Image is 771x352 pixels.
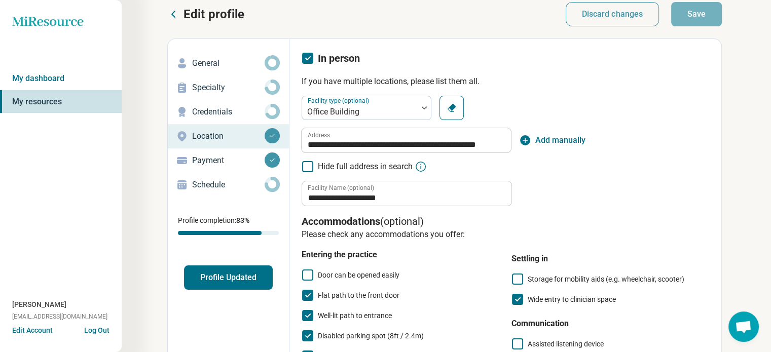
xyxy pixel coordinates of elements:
[519,134,585,146] button: Add manually
[192,179,265,191] p: Schedule
[318,161,413,173] span: Hide full address in search
[168,75,289,100] a: Specialty
[511,253,709,265] h4: Settling in
[167,6,244,22] button: Edit profile
[302,75,709,88] p: If you have multiple locations, please list them all.
[192,106,265,118] p: Credentials
[192,57,265,69] p: General
[192,130,265,142] p: Location
[318,311,392,320] span: Well-lit path to entrance
[318,332,424,340] span: Disabled parking spot (8ft / 2.4m)
[12,299,66,310] span: [PERSON_NAME]
[84,325,109,333] button: Log Out
[302,249,499,261] h4: Entering the practice
[302,215,380,227] span: Accommodations
[318,52,360,64] span: In person
[528,275,684,283] span: Storage for mobility aids (e.g. wheelchair, scooter)
[12,312,107,321] span: [EMAIL_ADDRESS][DOMAIN_NAME]
[168,51,289,75] a: General
[192,82,265,94] p: Specialty
[178,231,279,235] div: Profile completion
[528,295,616,303] span: Wide entry to clinician space
[308,132,330,138] label: Address
[671,2,722,26] button: Save
[318,271,399,279] span: Door can be opened easily
[168,148,289,173] a: Payment
[192,154,265,167] p: Payment
[168,100,289,124] a: Credentials
[184,265,273,290] button: Profile Updated
[308,185,374,191] label: Facility Name (optional)
[318,291,399,299] span: Flat path to the front door
[236,216,249,224] span: 83 %
[528,340,604,348] span: Assisted listening device
[566,2,659,26] button: Discard changes
[302,228,709,241] p: Please check any accommodations you offer:
[308,97,371,104] label: Facility type (optional)
[12,325,53,336] button: Edit Account
[511,318,709,330] h4: Communication
[168,173,289,197] a: Schedule
[168,124,289,148] a: Location
[302,214,709,228] p: (optional)
[728,311,759,342] a: Open chat
[168,209,289,241] div: Profile completion:
[535,134,585,146] span: Add manually
[183,6,244,22] p: Edit profile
